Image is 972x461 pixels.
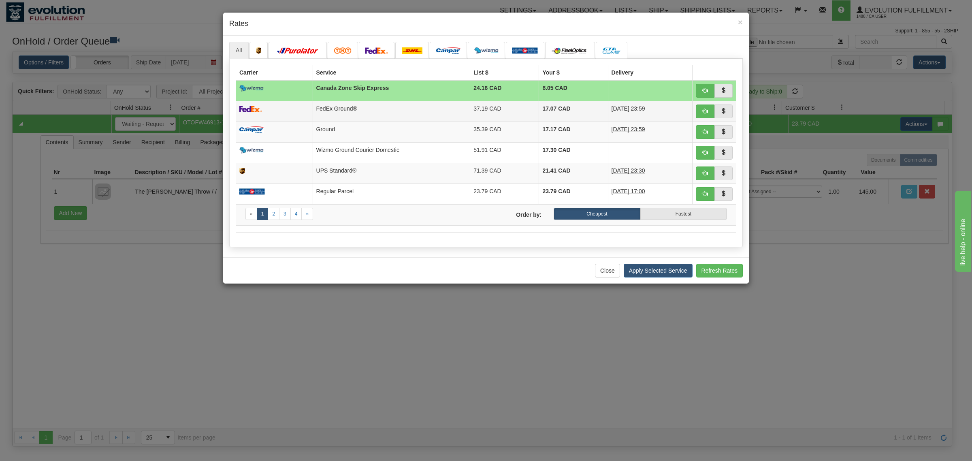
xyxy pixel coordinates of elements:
[696,264,743,277] button: Refresh Rates
[313,65,470,80] th: Service
[470,184,539,204] td: 23.79 CAD
[552,47,588,54] img: CarrierLogo_10182.png
[470,163,539,184] td: 71.39 CAD
[239,85,264,92] img: wizmo.png
[279,208,291,220] a: 3
[953,189,971,272] iframe: chat widget
[239,168,245,174] img: ups.png
[470,142,539,163] td: 51.91 CAD
[554,208,640,220] label: Cheapest
[539,122,608,142] td: 17.17 CAD
[738,18,743,26] button: Close
[612,126,645,132] span: [DATE] 23:59
[612,105,645,112] span: [DATE] 23:59
[436,47,460,54] img: campar.png
[539,142,608,163] td: 17.30 CAD
[313,142,470,163] td: Wizmo Ground Courier Domestic
[539,101,608,122] td: 17.07 CAD
[313,163,470,184] td: UPS Standard®
[257,208,269,220] a: 1
[268,208,279,220] a: 2
[6,5,75,15] div: live help - online
[608,122,692,142] td: 1 Day
[236,65,313,80] th: Carrier
[539,184,608,204] td: 23.79 CAD
[229,19,743,29] h4: Rates
[470,122,539,142] td: 35.39 CAD
[738,17,743,27] span: ×
[512,47,538,54] img: Canada_post.png
[365,47,388,54] img: FedEx.png
[474,47,499,54] img: wizmo.png
[608,184,692,204] td: 3 Days
[608,65,692,80] th: Delivery
[313,80,470,101] td: Canada Zone Skip Express
[256,47,262,54] img: ups.png
[245,208,257,220] a: Previous
[612,188,645,194] span: [DATE] 17:00
[602,47,621,54] img: CarrierLogo_10191.png
[313,122,470,142] td: Ground
[470,65,539,80] th: List $
[239,188,265,195] img: Canada_post.png
[539,65,608,80] th: Your $
[640,208,727,220] label: Fastest
[239,147,264,154] img: wizmo.png
[486,208,548,219] label: Order by:
[306,211,309,217] span: »
[239,106,262,112] img: FedEx.png
[290,208,302,220] a: 4
[402,47,422,54] img: dhl.png
[470,101,539,122] td: 37.19 CAD
[334,47,352,54] img: tnt.png
[624,264,693,277] button: Apply Selected Service
[275,47,320,54] img: purolator.png
[608,163,692,184] td: 1 Day
[301,208,313,220] a: Next
[612,167,645,174] span: [DATE] 23:30
[313,101,470,122] td: FedEx Ground®
[539,80,608,101] td: 8.05 CAD
[470,80,539,101] td: 24.16 CAD
[539,163,608,184] td: 21.41 CAD
[595,264,620,277] button: Close
[229,42,249,59] a: All
[250,211,253,217] span: «
[239,126,264,133] img: campar.png
[313,184,470,204] td: Regular Parcel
